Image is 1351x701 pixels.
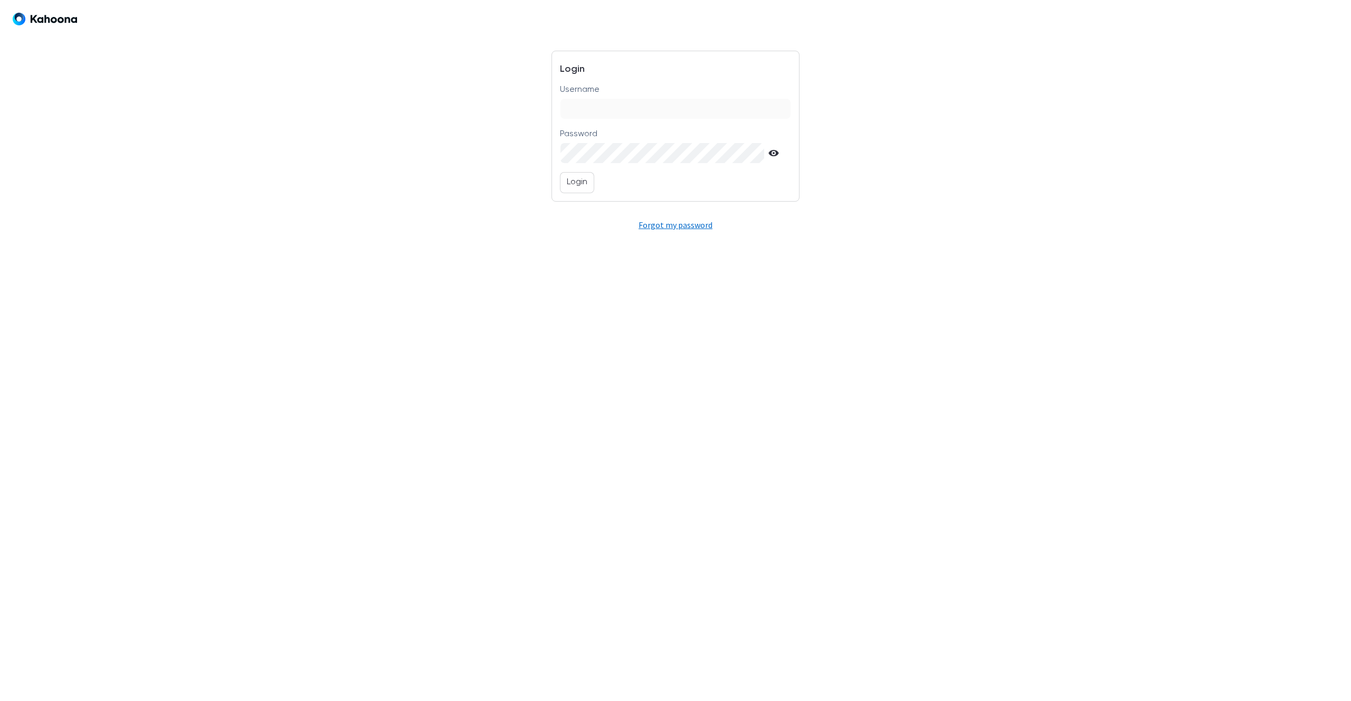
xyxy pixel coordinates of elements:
[764,143,783,163] button: Show password text
[560,129,597,139] p: Password
[13,13,77,25] img: Logo
[560,172,594,193] button: Login
[560,85,600,95] p: Username
[560,99,790,119] input: Username
[639,220,712,230] a: Forgot my password
[567,176,587,190] p: Login
[560,59,791,83] h3: Login
[560,143,764,163] input: Password
[768,148,779,158] svg: Show password text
